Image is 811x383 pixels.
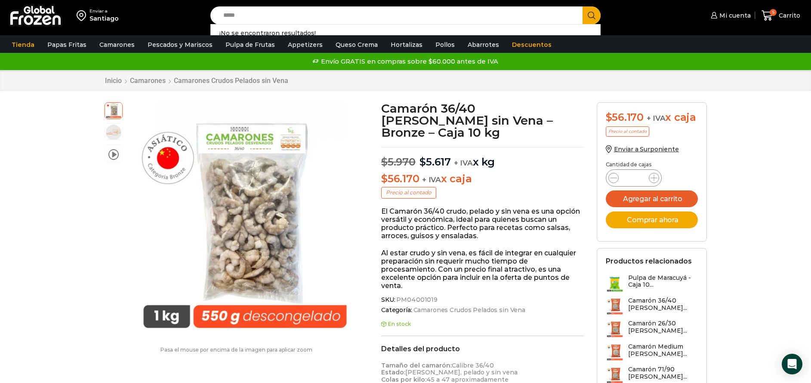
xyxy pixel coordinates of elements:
a: Descuentos [508,37,556,53]
p: El Camarón 36/40 crudo, pelado y sin vena es una opción versátil y económica, ideal para quienes ... [381,207,584,240]
span: + IVA [454,159,473,167]
bdi: 5.970 [381,156,416,168]
span: SKU: [381,296,584,303]
h3: Camarón 36/40 [PERSON_NAME]... [628,297,698,312]
a: Camarón 36/40 [PERSON_NAME]... [606,297,698,316]
div: ¡No se encontraron resultados! [211,29,601,37]
button: Agregar al carrito [606,190,698,207]
span: Categoría: [381,306,584,314]
span: 5 [770,9,777,16]
a: Tienda [7,37,39,53]
h3: Camarón Medium [PERSON_NAME]... [628,343,698,358]
span: $ [419,156,426,168]
h2: Productos relacionados [606,257,692,265]
a: Camarones [130,77,166,85]
a: Camarones Crudos Pelados sin Vena [173,77,289,85]
div: 1 / 3 [127,102,363,338]
p: x kg [381,147,584,169]
a: Queso Crema [331,37,382,53]
a: Inicio [105,77,122,85]
span: + IVA [647,114,666,123]
a: Papas Fritas [43,37,91,53]
span: PM04001019 [395,296,438,303]
img: Camaron 36/40 RPD Bronze [127,102,363,338]
input: Product quantity [626,172,642,184]
div: Open Intercom Messenger [782,354,802,374]
a: Pulpa de Frutas [221,37,279,53]
h3: Pulpa de Maracuyá - Caja 10... [628,274,698,289]
h3: Camarón 26/30 [PERSON_NAME]... [628,320,698,334]
h3: Camarón 71/90 [PERSON_NAME]... [628,366,698,380]
span: Carrito [777,11,800,20]
span: Camaron 36/40 RPD Bronze [105,101,122,119]
p: Precio al contado [606,126,649,137]
button: Search button [583,6,601,25]
p: Pasa el mouse por encima de la imagen para aplicar zoom [105,347,369,353]
a: 5 Carrito [759,6,802,26]
button: Comprar ahora [606,211,698,228]
h1: Camarón 36/40 [PERSON_NAME] sin Vena – Bronze – Caja 10 kg [381,102,584,138]
bdi: 5.617 [419,156,451,168]
a: Abarrotes [463,37,503,53]
h2: Detalles del producto [381,345,584,353]
div: Enviar a [89,8,119,14]
a: Pollos [431,37,459,53]
span: 36/40 rpd bronze [105,124,122,141]
span: Mi cuenta [717,11,751,20]
p: Cantidad de cajas [606,162,698,168]
a: Appetizers [284,37,327,53]
nav: Breadcrumb [105,77,289,85]
span: Enviar a Surponiente [614,145,679,153]
span: + IVA [422,175,441,184]
strong: Tamaño del camarón: [381,362,452,369]
a: Hortalizas [386,37,427,53]
a: Pulpa de Maracuyá - Caja 10... [606,274,698,293]
a: Pescados y Mariscos [143,37,217,53]
span: $ [381,156,388,168]
p: En stock [381,321,584,327]
span: $ [606,111,612,123]
bdi: 56.170 [606,111,644,123]
p: Precio al contado [381,187,436,198]
a: Mi cuenta [709,7,751,24]
div: Santiago [89,14,119,23]
a: Camarones Crudos Pelados sin Vena [412,306,525,314]
a: Camarón 26/30 [PERSON_NAME]... [606,320,698,338]
p: Al estar crudo y sin vena, es fácil de integrar en cualquier preparación sin requerir mucho tiemp... [381,249,584,290]
a: Enviar a Surponiente [606,145,679,153]
div: x caja [606,111,698,124]
bdi: 56.170 [381,172,419,185]
a: Camarones [95,37,139,53]
img: address-field-icon.svg [77,8,89,23]
span: $ [381,172,388,185]
strong: Estado: [381,368,405,376]
a: Camarón Medium [PERSON_NAME]... [606,343,698,362]
p: x caja [381,173,584,185]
